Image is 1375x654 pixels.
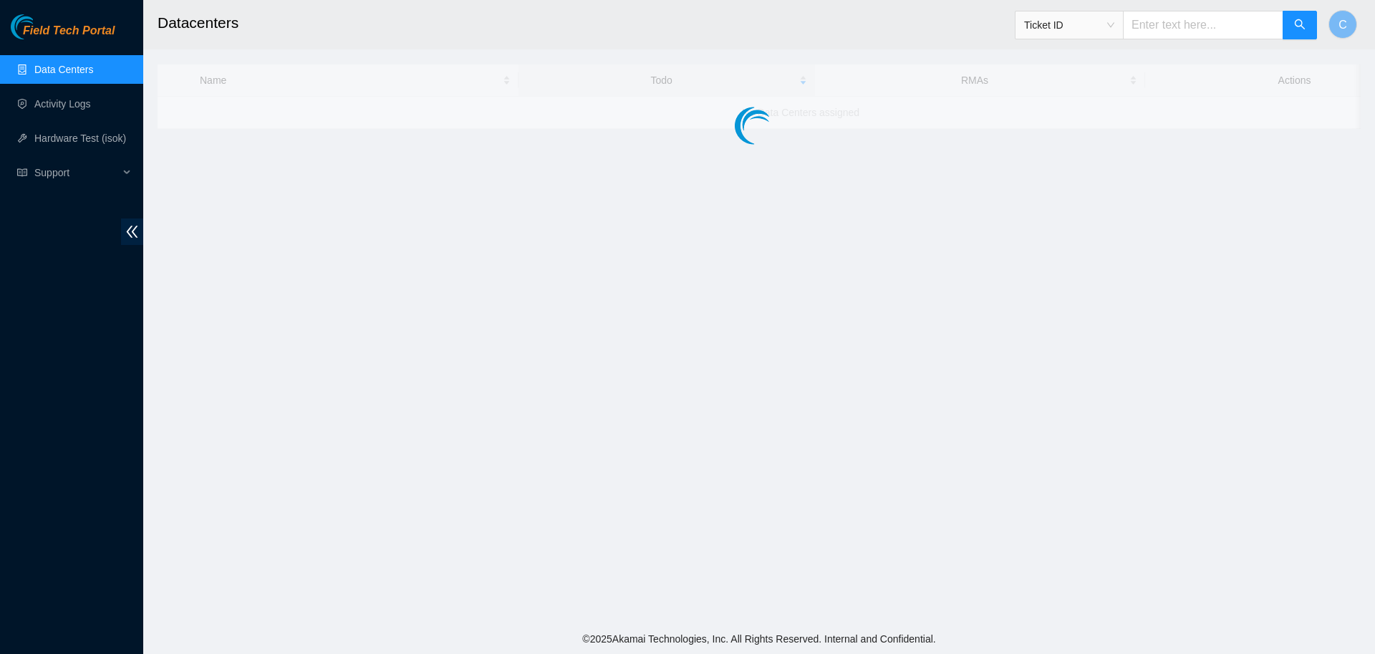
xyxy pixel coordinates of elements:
a: Data Centers [34,64,93,75]
span: Ticket ID [1024,14,1114,36]
input: Enter text here... [1123,11,1283,39]
span: double-left [121,218,143,245]
a: Akamai TechnologiesField Tech Portal [11,26,115,44]
button: C [1328,10,1357,39]
a: Activity Logs [34,98,91,110]
footer: © 2025 Akamai Technologies, Inc. All Rights Reserved. Internal and Confidential. [143,624,1375,654]
span: read [17,168,27,178]
span: Support [34,158,119,187]
img: Akamai Technologies [11,14,72,39]
span: C [1338,16,1347,34]
span: Field Tech Portal [23,24,115,38]
span: search [1294,19,1306,32]
button: search [1283,11,1317,39]
a: Hardware Test (isok) [34,133,126,144]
